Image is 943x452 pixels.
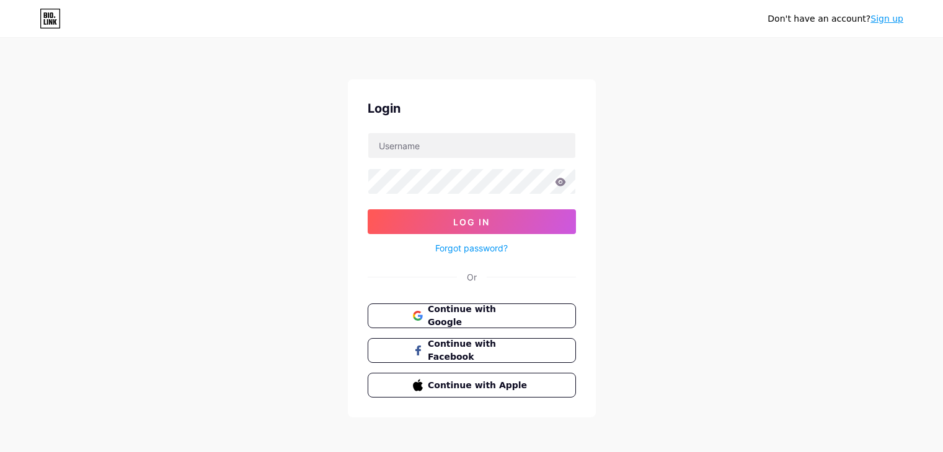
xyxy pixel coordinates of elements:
[428,379,530,392] span: Continue with Apple
[768,12,903,25] div: Don't have an account?
[453,217,490,227] span: Log In
[870,14,903,24] a: Sign up
[428,303,530,329] span: Continue with Google
[428,337,530,363] span: Continue with Facebook
[368,338,576,363] button: Continue with Facebook
[368,373,576,398] button: Continue with Apple
[368,303,576,328] button: Continue with Google
[368,133,575,158] input: Username
[368,99,576,118] div: Login
[368,209,576,234] button: Log In
[467,271,477,284] div: Or
[435,241,508,254] a: Forgot password?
